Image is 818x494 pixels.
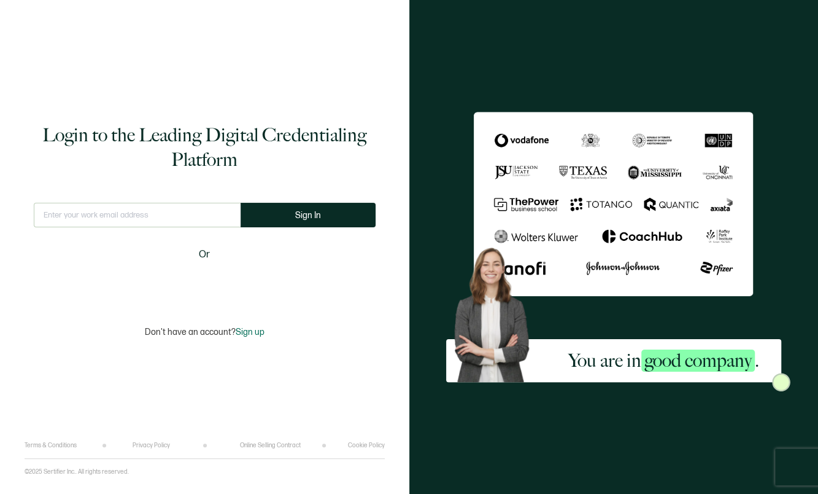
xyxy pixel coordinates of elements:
[568,348,759,373] h2: You are in .
[446,241,547,382] img: Sertifier Login - You are in <span class="strong-h">good company</span>. Hero
[241,203,376,227] button: Sign In
[772,373,790,391] img: Sertifier Login
[34,123,376,172] h1: Login to the Leading Digital Credentialing Platform
[25,442,77,449] a: Terms & Conditions
[128,270,281,297] iframe: Sign in with Google Button
[295,211,321,220] span: Sign In
[34,203,241,227] input: Enter your work email address
[474,112,753,296] img: Sertifier Login - You are in <span class="strong-h">good company</span>.
[145,327,264,337] p: Don't have an account?
[199,247,210,262] span: Or
[133,442,170,449] a: Privacy Policy
[236,327,264,337] span: Sign up
[240,442,301,449] a: Online Selling Contract
[348,442,385,449] a: Cookie Policy
[641,350,755,372] span: good company
[25,468,129,476] p: ©2025 Sertifier Inc.. All rights reserved.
